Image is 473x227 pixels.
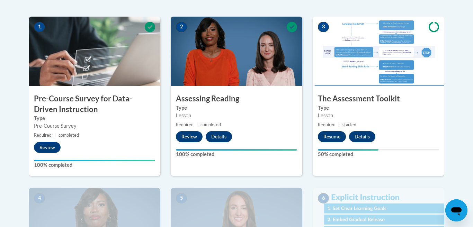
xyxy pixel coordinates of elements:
[176,112,297,119] div: Lesson
[34,161,155,169] label: 100% completed
[313,93,444,104] h3: The Assessment Toolkit
[349,131,375,142] button: Details
[171,17,302,86] img: Course Image
[34,193,45,203] span: 4
[176,193,187,203] span: 5
[176,122,194,127] span: Required
[318,112,439,119] div: Lesson
[318,151,439,158] label: 50% completed
[34,22,45,32] span: 1
[176,131,203,142] button: Review
[34,133,52,138] span: Required
[318,122,336,127] span: Required
[34,115,155,122] label: Type
[59,133,79,138] span: completed
[318,149,378,151] div: Your progress
[176,151,297,158] label: 100% completed
[206,131,232,142] button: Details
[318,131,346,142] button: Resume
[176,104,297,112] label: Type
[318,22,329,32] span: 3
[34,122,155,130] div: Pre-Course Survey
[34,160,155,161] div: Your progress
[313,17,444,86] img: Course Image
[318,193,329,203] span: 6
[342,122,356,127] span: started
[171,93,302,104] h3: Assessing Reading
[176,149,297,151] div: Your progress
[338,122,340,127] span: |
[54,133,56,138] span: |
[445,199,467,221] iframe: Button to launch messaging window
[318,104,439,112] label: Type
[200,122,221,127] span: completed
[176,22,187,32] span: 2
[29,17,160,86] img: Course Image
[196,122,198,127] span: |
[34,142,61,153] button: Review
[29,93,160,115] h3: Pre-Course Survey for Data-Driven Instruction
